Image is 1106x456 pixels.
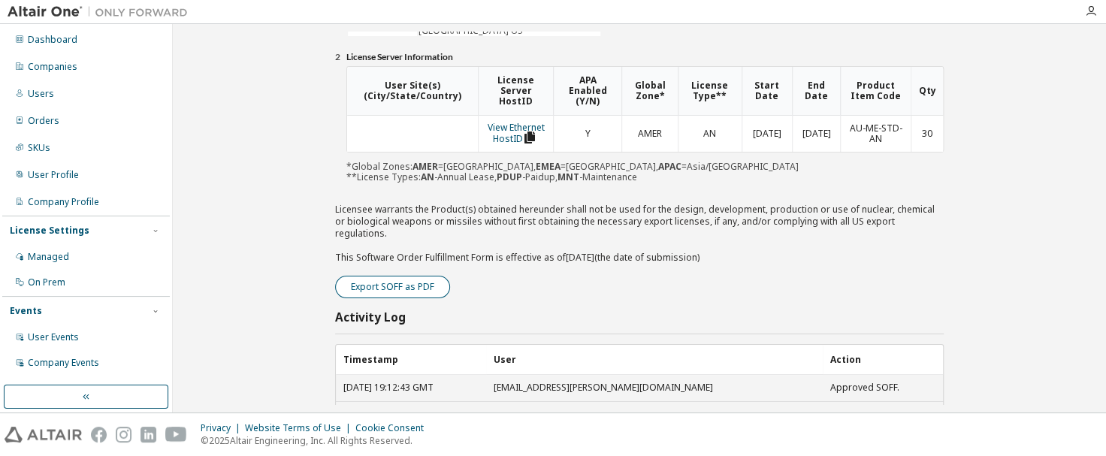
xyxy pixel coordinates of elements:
[553,116,621,153] td: Y
[497,171,522,183] b: PDUP
[658,160,681,173] b: APAC
[742,116,792,153] td: [DATE]
[558,171,579,183] b: MNT
[28,61,77,73] div: Companies
[621,67,678,115] th: Global Zone*
[536,160,561,173] b: EMEA
[28,357,99,369] div: Company Events
[486,345,823,374] th: User
[488,121,545,145] a: View Ethernet HostID
[347,67,478,115] th: User Site(s) (City/State/Country)
[10,305,42,317] div: Events
[421,171,434,183] b: AN
[245,422,355,434] div: Website Terms of Use
[116,427,131,442] img: instagram.svg
[823,345,943,374] th: Action
[355,422,433,434] div: Cookie Consent
[28,169,79,181] div: User Profile
[412,160,438,173] b: AMER
[336,401,486,428] td: [DATE] 19:08:39 GMT
[5,427,82,442] img: altair_logo.svg
[678,67,742,115] th: License Type**
[792,116,840,153] td: [DATE]
[91,427,107,442] img: facebook.svg
[346,66,944,182] div: *Global Zones: =[GEOGRAPHIC_DATA], =[GEOGRAPHIC_DATA], =Asia/[GEOGRAPHIC_DATA] **License Types: -...
[28,196,99,208] div: Company Profile
[419,26,600,36] td: [GEOGRAPHIC_DATA] US
[10,225,89,237] div: License Settings
[201,434,433,447] p: © 2025 Altair Engineering, Inc. All Rights Reserved.
[28,251,69,263] div: Managed
[141,427,156,442] img: linkedin.svg
[28,142,50,154] div: SKUs
[335,276,450,298] button: Export SOFF as PDF
[678,116,742,153] td: AN
[28,115,59,127] div: Orders
[823,401,943,428] td: Created SOFF.
[201,422,245,434] div: Privacy
[911,67,943,115] th: Qty
[911,116,943,153] td: 30
[28,382,113,394] div: Product Downloads
[28,331,79,343] div: User Events
[840,67,911,115] th: Product Item Code
[336,345,486,374] th: Timestamp
[621,116,678,153] td: AMER
[336,375,486,401] td: [DATE] 19:12:43 GMT
[840,116,911,153] td: AU-ME-STD-AN
[335,310,406,325] h3: Activity Log
[28,276,65,288] div: On Prem
[8,5,195,20] img: Altair One
[28,34,77,46] div: Dashboard
[478,67,553,115] th: License Server HostID
[823,375,943,401] td: Approved SOFF.
[346,52,944,64] li: License Server Information
[28,88,54,100] div: Users
[486,401,823,428] td: [EMAIL_ADDRESS][DOMAIN_NAME]
[165,427,187,442] img: youtube.svg
[792,67,840,115] th: End Date
[486,375,823,401] td: [EMAIL_ADDRESS][PERSON_NAME][DOMAIN_NAME]
[742,67,792,115] th: Start Date
[553,67,621,115] th: APA Enabled (Y/N)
